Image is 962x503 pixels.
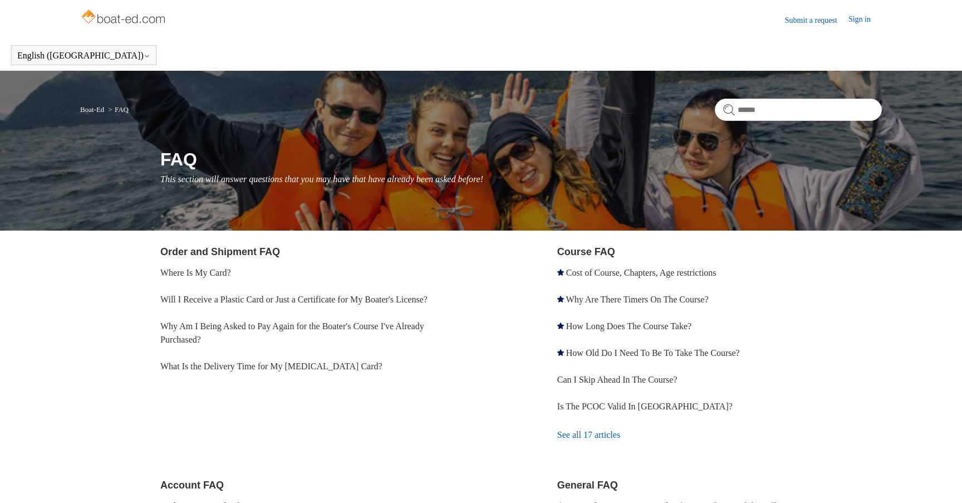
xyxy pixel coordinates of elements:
input: Search [715,99,882,121]
button: English ([GEOGRAPHIC_DATA]) [17,51,150,61]
svg: Promoted article [557,269,564,276]
a: Will I Receive a Plastic Card or Just a Certificate for My Boater's License? [160,295,428,304]
a: Can I Skip Ahead In The Course? [557,375,678,384]
a: Where Is My Card? [160,268,231,277]
a: Cost of Course, Chapters, Age restrictions [566,268,716,277]
a: Why Are There Timers On The Course? [566,295,709,304]
a: How Long Does The Course Take? [566,321,691,331]
a: Sign in [848,13,882,27]
a: What Is the Delivery Time for My [MEDICAL_DATA] Card? [160,362,382,371]
svg: Promoted article [557,296,564,302]
svg: Promoted article [557,349,564,356]
div: Live chat [925,466,954,495]
a: See all 17 articles [557,420,882,450]
svg: Promoted article [557,323,564,329]
li: Boat-Ed [80,105,106,114]
a: How Old Do I Need To Be To Take The Course? [566,348,740,358]
a: Why Am I Being Asked to Pay Again for the Boater's Course I've Already Purchased? [160,321,424,344]
a: Course FAQ [557,246,615,257]
img: Boat-Ed Help Center home page [80,7,169,29]
li: FAQ [106,105,129,114]
a: Submit a request [785,14,848,26]
a: General FAQ [557,480,618,491]
h1: FAQ [160,146,882,173]
a: Order and Shipment FAQ [160,246,280,257]
a: Account FAQ [160,480,224,491]
a: Is The PCOC Valid In [GEOGRAPHIC_DATA]? [557,402,733,411]
a: Boat-Ed [80,105,104,114]
p: This section will answer questions that you may have that have already been asked before! [160,173,882,186]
